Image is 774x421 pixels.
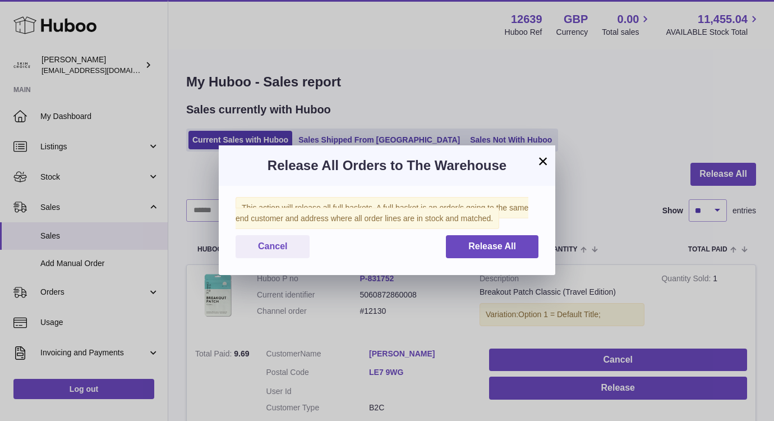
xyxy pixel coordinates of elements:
button: × [536,154,550,168]
span: Cancel [258,241,287,251]
span: Release All [468,241,516,251]
span: This action will release all full baskets. A full basket is an order/s going to the same end cust... [236,197,528,229]
h3: Release All Orders to The Warehouse [236,157,538,175]
button: Release All [446,235,538,258]
button: Cancel [236,235,310,258]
